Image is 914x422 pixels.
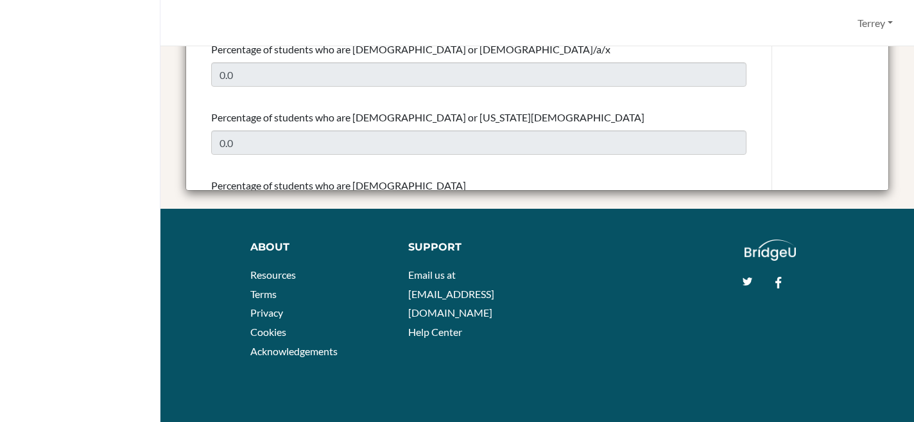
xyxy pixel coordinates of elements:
button: Terrey [852,11,899,35]
img: logo_white@2x-f4f0deed5e89b7ecb1c2cc34c3e3d731f90f0f143d5ea2071677605dd97b5244.png [745,240,797,261]
span: Percentage of students who are [DEMOGRAPHIC_DATA] or [US_STATE][DEMOGRAPHIC_DATA] [211,111,644,123]
a: Resources [250,268,296,281]
div: About [250,240,379,255]
a: Help Center [408,326,462,338]
a: Cookies [250,326,286,338]
div: Support [408,240,525,255]
a: Terms [250,288,277,300]
a: Privacy [250,306,283,319]
span: Percentage of students who are [DEMOGRAPHIC_DATA] [211,179,466,191]
span: Percentage of students who are [DEMOGRAPHIC_DATA] or [DEMOGRAPHIC_DATA]/a/x [211,43,610,55]
a: Acknowledgements [250,345,338,357]
a: Email us at [EMAIL_ADDRESS][DOMAIN_NAME] [408,268,494,319]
